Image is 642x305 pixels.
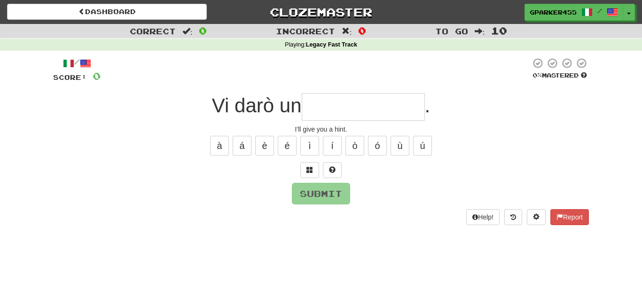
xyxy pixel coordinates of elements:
button: è [255,136,274,156]
strong: Legacy Fast Track [306,41,357,48]
span: / [597,8,602,14]
span: Correct [130,26,176,36]
span: : [342,27,352,35]
a: Clozemaster [221,4,421,20]
span: 0 [358,25,366,36]
button: Switch sentence to multiple choice alt+p [300,162,319,178]
button: ì [300,136,319,156]
button: ò [345,136,364,156]
span: gparker455 [530,8,577,16]
span: 10 [491,25,507,36]
button: á [233,136,251,156]
span: Incorrect [276,26,335,36]
span: 0 % [532,71,542,79]
a: Dashboard [7,4,207,20]
button: ó [368,136,387,156]
span: To go [435,26,468,36]
div: / [53,57,101,69]
button: í [323,136,342,156]
button: ù [391,136,409,156]
span: Score: [53,73,87,81]
button: ú [413,136,432,156]
button: Submit [292,183,350,204]
span: 0 [93,70,101,82]
div: I'll give you a hint. [53,125,589,134]
button: é [278,136,297,156]
span: : [475,27,485,35]
span: Vi darò un [212,94,302,117]
button: Round history (alt+y) [504,209,522,225]
span: 0 [199,25,207,36]
span: : [182,27,193,35]
span: . [425,94,431,117]
div: Mastered [531,71,589,80]
button: Report [550,209,589,225]
button: à [210,136,229,156]
button: Help! [466,209,500,225]
a: gparker455 / [525,4,623,21]
button: Single letter hint - you only get 1 per sentence and score half the points! alt+h [323,162,342,178]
